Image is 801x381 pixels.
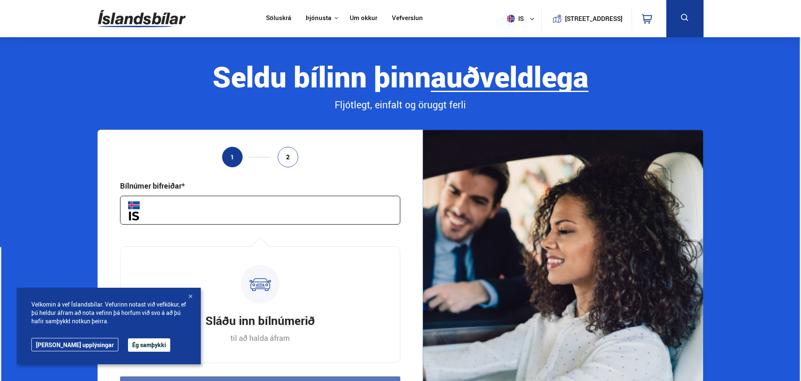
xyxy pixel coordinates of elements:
[392,14,423,23] a: Vefverslun
[546,7,627,31] a: [STREET_ADDRESS]
[286,153,290,161] span: 2
[266,14,291,23] a: Söluskrá
[31,338,118,351] a: [PERSON_NAME] upplýsingar
[431,57,589,96] b: auðveldlega
[504,6,541,31] button: is
[306,14,331,22] button: Þjónusta
[97,98,703,112] div: Fljótlegt, einfalt og öruggt ferli
[120,181,185,191] div: Bílnúmer bifreiðar*
[128,338,170,352] button: Ég samþykki
[230,153,234,161] span: 1
[507,15,515,23] img: svg+xml;base64,PHN2ZyB4bWxucz0iaHR0cDovL3d3dy53My5vcmcvMjAwMC9zdmciIHdpZHRoPSI1MTIiIGhlaWdodD0iNT...
[205,312,315,328] h3: Sláðu inn bílnúmerið
[98,5,186,32] img: G0Ugv5HjCgRt.svg
[350,14,377,23] a: Um okkur
[230,333,290,343] p: til að halda áfram
[568,15,619,22] button: [STREET_ADDRESS]
[31,300,186,325] span: Velkomin á vef Íslandsbílar. Vefurinn notast við vefkökur, ef þú heldur áfram að nota vefinn þá h...
[504,15,525,23] span: is
[97,61,703,92] div: Seldu bílinn þinn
